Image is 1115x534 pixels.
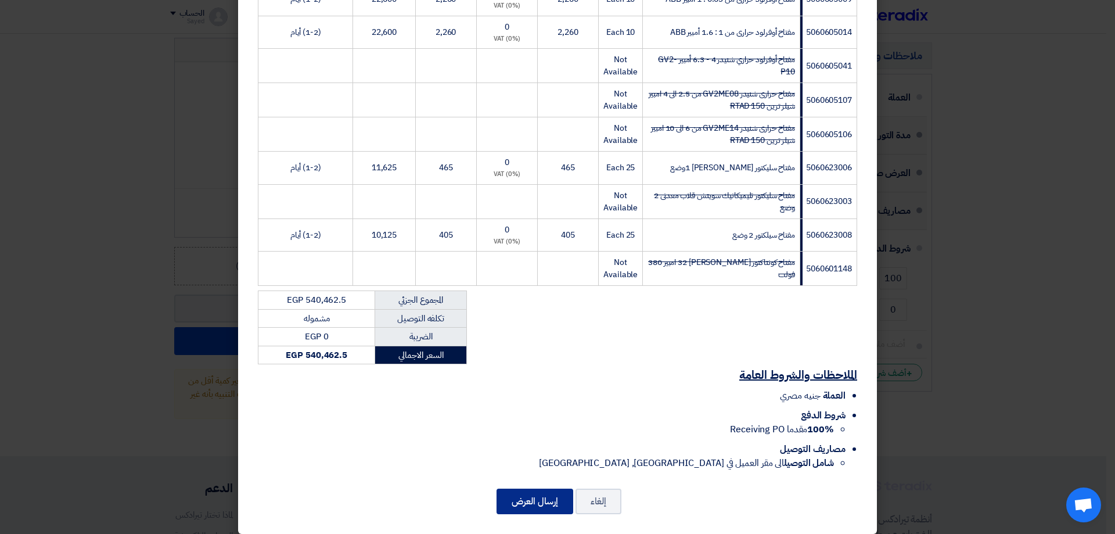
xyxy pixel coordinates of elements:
strong: EGP 540,462.5 [286,349,347,361]
span: مفتاح سليكتور [PERSON_NAME] 1وضع [670,162,795,174]
strike: مفتاح كونتاكتور [PERSON_NAME] 32 امبير 380 فولت [648,256,795,281]
span: Not Available [603,189,638,214]
span: 0 [505,224,509,236]
span: 405 [439,229,453,241]
span: 25 Each [606,229,635,241]
span: العملة [823,389,846,403]
span: Not Available [603,53,638,78]
span: 405 [561,229,575,241]
span: EGP 0 [305,330,329,343]
div: (0%) VAT [481,170,533,180]
div: (0%) VAT [481,1,533,11]
span: 10,125 [372,229,397,241]
strong: شامل التوصيل [784,456,834,470]
span: Not Available [603,122,638,146]
td: السعر الاجمالي [375,346,467,364]
span: 10 Each [606,26,635,38]
u: الملاحظات والشروط العامة [739,366,857,384]
span: (1-2) أيام [290,26,321,38]
div: (0%) VAT [481,237,533,247]
span: جنيه مصري [780,389,820,403]
td: 5060605041 [800,49,857,83]
span: 465 [561,162,575,174]
td: 5060605106 [800,117,857,152]
span: 2,260 [557,26,578,38]
div: (0%) VAT [481,34,533,44]
span: مصاريف التوصيل [780,442,846,456]
strike: مفتاح أوفرلود حراري شنيدر 4 - 6.3 أمبير GV2-P10 [658,53,795,78]
li: الى مقر العميل في [GEOGRAPHIC_DATA], [GEOGRAPHIC_DATA] [258,456,834,470]
button: إلغاء [576,489,621,514]
strong: 100% [807,422,834,436]
td: 5060601148 [800,252,857,286]
span: 0 [505,21,509,33]
strike: مفتاح سليكتور تليميكانيك سويتش قلاب معدنى 2 وضع [654,189,795,214]
td: الضريبة [375,328,467,346]
td: 5060605014 [800,16,857,49]
strike: مفتاح حرارى شنيدر GV2ME14 من 6 الى 10 امبير شيلر ترين RTAD 150 [651,122,795,146]
td: 5060623008 [800,218,857,252]
td: EGP 540,462.5 [258,291,375,310]
span: مفتاح أوفرلود حرارى من 1 : 1.6 أمبير ABB [670,26,795,38]
td: 5060623006 [800,152,857,185]
span: مفتاح سيلكتور 2 وضع [732,229,795,241]
td: 5060605107 [800,83,857,117]
span: شروط الدفع [801,408,846,422]
div: Open chat [1066,488,1101,522]
strike: مفتاح حرارى شنيدر GV2ME08 من 2.5 الى 4 امبير شيلر ترين RTAD 150 [649,88,795,112]
span: مشموله [304,312,329,325]
td: 5060623003 [800,184,857,218]
span: (1-2) أيام [290,162,321,174]
td: المجموع الجزئي [375,291,467,310]
span: (1-2) أيام [290,229,321,241]
span: 465 [439,162,453,174]
td: تكلفه التوصيل [375,309,467,328]
button: إرسال العرض [497,489,573,514]
span: Not Available [603,88,638,112]
span: 2,260 [436,26,456,38]
span: 0 [505,156,509,169]
span: مقدما Receiving PO [730,422,834,436]
span: 25 Each [606,162,635,174]
span: 22,600 [372,26,397,38]
span: Not Available [603,256,638,281]
span: 11,625 [372,162,397,174]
